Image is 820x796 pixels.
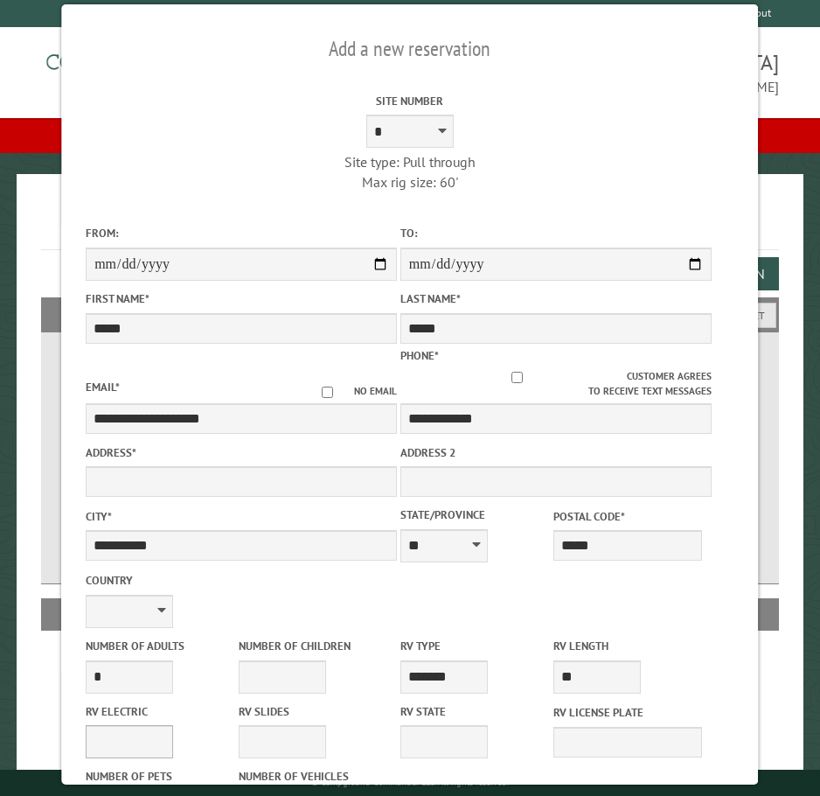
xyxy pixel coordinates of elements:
[86,572,397,589] label: Country
[41,297,779,331] h2: Filters
[41,202,779,250] h1: Reservations
[400,638,550,654] label: RV Type
[400,369,712,399] label: Customer agrees to receive text messages
[86,508,397,525] label: City
[311,777,509,788] small: © Campground Commander LLC. All rights reserved.
[50,598,119,630] th: Site
[407,372,627,383] input: Customer agrees to receive text messages
[86,380,120,395] label: Email
[254,93,566,109] label: Site Number
[86,703,235,720] label: RV Electric
[301,387,354,398] input: No email
[400,703,550,720] label: RV State
[41,34,260,102] img: Campground Commander
[86,768,235,785] label: Number of Pets
[400,444,712,461] label: Address 2
[553,638,703,654] label: RV Length
[239,638,388,654] label: Number of Children
[254,172,566,192] div: Max rig size: 60'
[86,225,397,241] label: From:
[400,348,439,363] label: Phone
[239,768,388,785] label: Number of Vehicles
[400,290,712,307] label: Last Name
[86,290,397,307] label: First Name
[86,32,733,66] h2: Add a new reservation
[400,225,712,241] label: To:
[553,704,703,721] label: RV License Plate
[239,703,388,720] label: RV Slides
[86,444,397,461] label: Address
[254,152,566,171] div: Site type: Pull through
[553,508,703,525] label: Postal Code
[301,384,397,399] label: No email
[400,506,550,523] label: State/Province
[86,638,235,654] label: Number of Adults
